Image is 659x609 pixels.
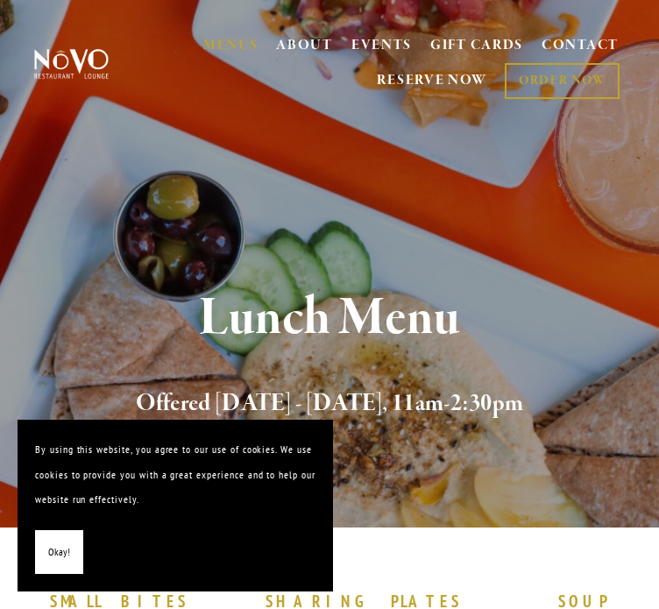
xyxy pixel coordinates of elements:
[35,437,315,513] p: By using this website, you agree to our use of cookies. We use cookies to provide you with a grea...
[203,37,259,54] a: MENUS
[48,540,70,565] span: Okay!
[276,37,333,54] a: ABOUT
[351,37,412,54] a: EVENTS
[377,64,487,97] a: RESERVE NOW
[32,48,111,80] img: Novo Restaurant &amp; Lounge
[35,530,83,575] button: Okay!
[542,30,619,63] a: CONTACT
[50,290,609,347] h1: Lunch Menu
[505,63,620,99] a: ORDER NOW
[18,420,333,591] section: Cookie banner
[50,386,609,422] h2: Offered [DATE] - [DATE], 11am-2:30pm
[430,30,523,63] a: GIFT CARDS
